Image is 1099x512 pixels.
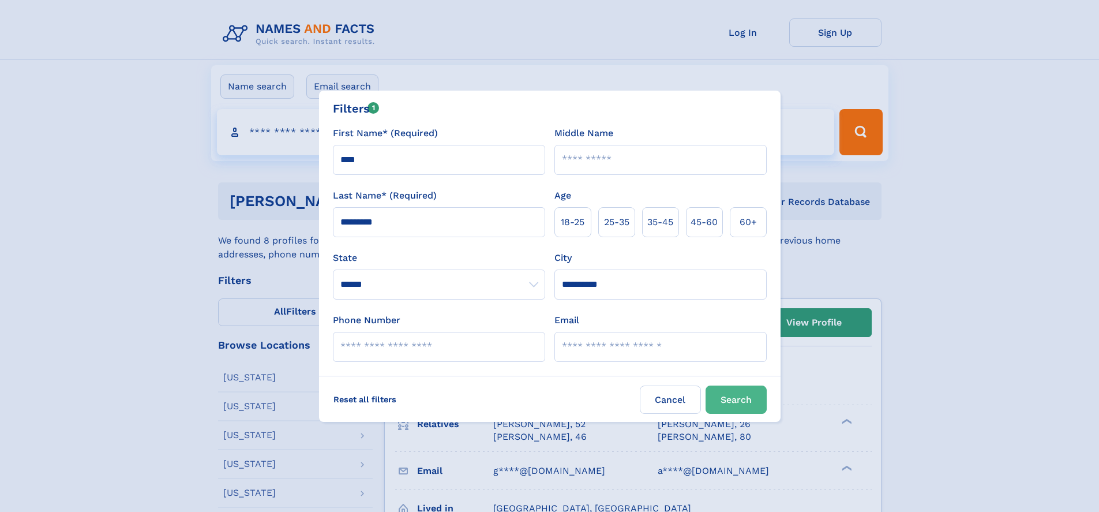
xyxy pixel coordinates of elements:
div: Filters [333,100,380,117]
span: 60+ [740,215,757,229]
span: 35‑45 [647,215,673,229]
label: State [333,251,545,265]
label: Reset all filters [326,386,404,413]
label: Cancel [640,386,701,414]
label: Last Name* (Required) [333,189,437,203]
label: First Name* (Required) [333,126,438,140]
span: 25‑35 [604,215,629,229]
label: Email [554,313,579,327]
label: Age [554,189,571,203]
span: 45‑60 [691,215,718,229]
label: City [554,251,572,265]
label: Middle Name [554,126,613,140]
span: 18‑25 [561,215,584,229]
label: Phone Number [333,313,400,327]
button: Search [706,386,767,414]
